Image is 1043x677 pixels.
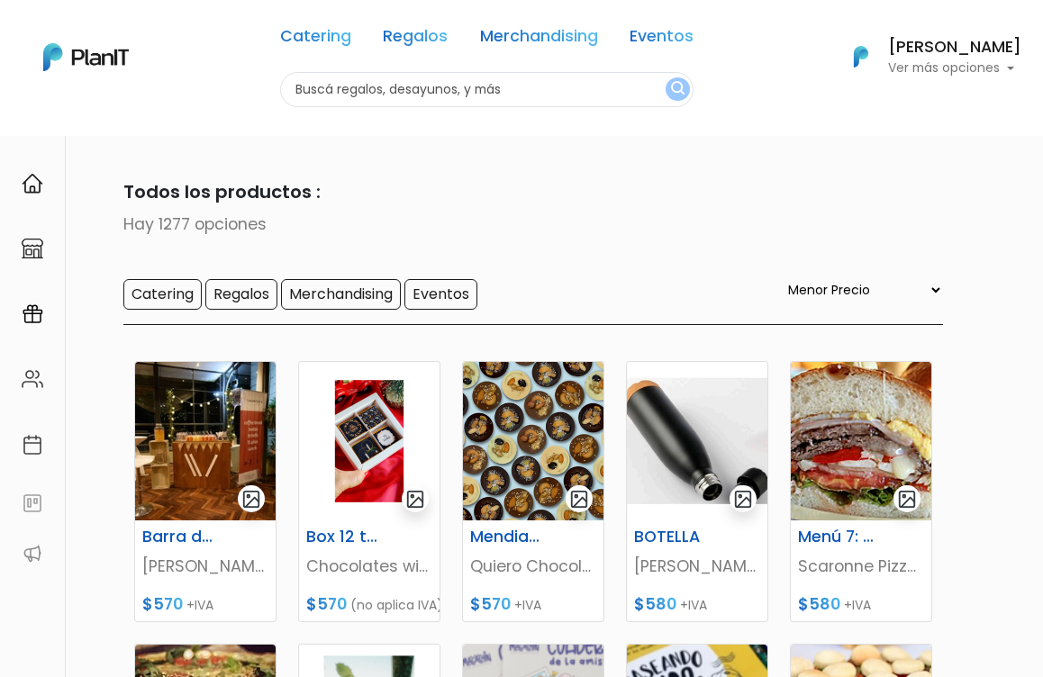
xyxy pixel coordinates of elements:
[459,528,558,546] h6: Mendiants
[22,368,43,390] img: people-662611757002400ad9ed0e3c099ab2801c6687ba6c219adb57efc949bc21e19d.svg
[404,279,477,310] input: Eventos
[186,596,213,614] span: +IVA
[134,361,277,622] a: gallery-light Barra de Licuados y Milkshakes [PERSON_NAME] Coffee $570 +IVA
[798,593,840,615] span: $580
[298,361,440,622] a: gallery-light Box 12 tabletitas Chocolates with Love $570 (no aplica IVA)
[626,361,768,622] a: gallery-light BOTELLA [PERSON_NAME] $580 +IVA
[306,593,347,615] span: $570
[798,555,924,578] p: Scaronne Pizza Movil
[733,489,754,510] img: gallery-light
[630,29,694,50] a: Eventos
[241,489,262,510] img: gallery-light
[514,596,541,614] span: +IVA
[22,543,43,564] img: partners-52edf745621dab592f3b2c58e3bca9d71375a7ef29c3b500c9f145b62cc070d4.svg
[897,489,918,510] img: gallery-light
[634,555,760,578] p: [PERSON_NAME]
[100,212,943,236] p: Hay 1277 opciones
[22,238,43,259] img: marketplace-4ceaa7011d94191e9ded77b95e3339b90024bf715f7c57f8cf31f2d8c509eaba.svg
[790,361,932,622] a: gallery-light Menú 7: Pizzetas + Chivitos de Lomo al Pan Scaronne Pizza Movil $580 +IVA
[841,37,881,77] img: PlanIt Logo
[623,528,721,546] h6: BOTELLA
[888,62,1021,75] p: Ver más opciones
[123,279,202,310] input: Catering
[205,279,277,310] input: Regalos
[405,489,426,510] img: gallery-light
[830,33,1021,80] button: PlanIt Logo [PERSON_NAME] Ver más opciones
[888,40,1021,56] h6: [PERSON_NAME]
[680,596,707,614] span: +IVA
[280,29,351,50] a: Catering
[671,81,685,98] img: search_button-432b6d5273f82d61273b3651a40e1bd1b912527efae98b1b7a1b2c0702e16a8d.svg
[350,596,443,614] span: (no aplica IVA)
[132,528,230,546] h6: Barra de Licuados y Milkshakes
[43,43,129,71] img: PlanIt Logo
[569,489,590,510] img: gallery-light
[470,555,596,578] p: Quiero Chocolate
[634,593,676,615] span: $580
[22,303,43,325] img: campaigns-02234683943229c281be62815700db0a1741e53638e28bf9629b52c665b00959.svg
[306,555,432,578] p: Chocolates with Love
[22,173,43,194] img: home-e721727adea9d79c4d83392d1f703f7f8bce08238fde08b1acbfd93340b81755.svg
[480,29,598,50] a: Merchandising
[100,178,943,205] p: Todos los productos :
[470,593,511,615] span: $570
[142,593,183,615] span: $570
[462,361,604,622] a: gallery-light Mendiants Quiero Chocolate $570 +IVA
[22,434,43,456] img: calendar-87d922413cdce8b2cf7b7f5f62616a5cf9e4887200fb71536465627b3292af00.svg
[463,362,603,520] img: thumb_90b3d6_b3ceaabff7f34e68aa383bbe576ef890_mv2.png
[791,362,931,520] img: thumb_2-1_chivito.png
[135,362,276,520] img: thumb_1597116034-1137313176.jpg
[627,362,767,520] img: thumb_Captura_de_pantalla_2024-03-04_153843.jpg
[22,492,43,514] img: feedback-78b5a0c8f98aac82b08bfc38622c3050aee476f2c9584af64705fc4e61158814.svg
[295,528,394,546] h6: Box 12 tabletitas
[844,596,871,614] span: +IVA
[142,555,268,578] p: [PERSON_NAME] Coffee
[281,279,401,310] input: Merchandising
[383,29,448,50] a: Regalos
[299,362,440,520] img: thumb_Dise%C3%B1o_sin_t%C3%ADtulo_-_2024-11-21T144226.368.png
[787,528,885,546] h6: Menú 7: Pizzetas + Chivitos de Lomo al Pan
[280,72,694,107] input: Buscá regalos, desayunos, y más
